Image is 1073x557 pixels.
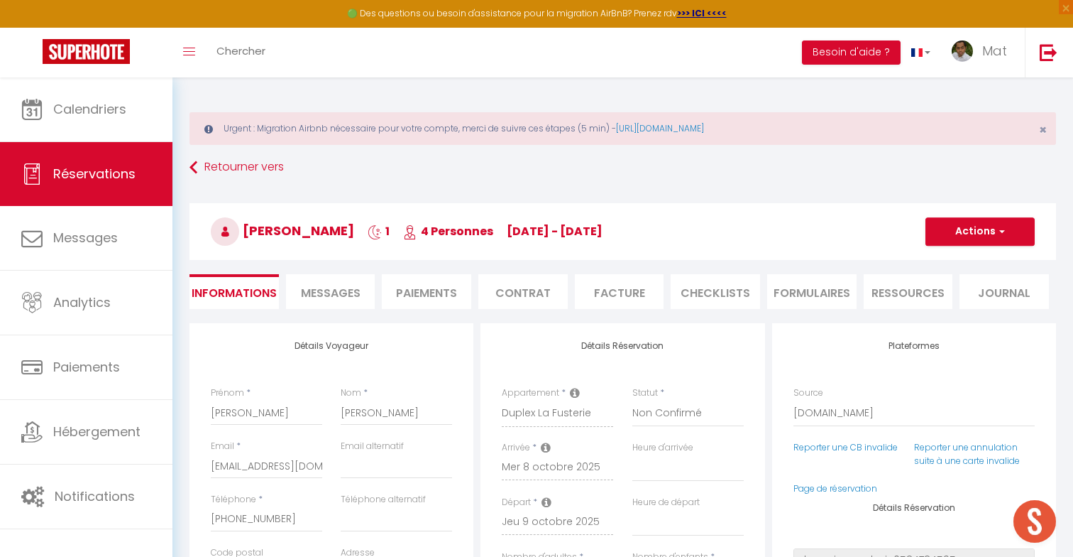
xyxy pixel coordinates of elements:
[802,40,901,65] button: Besoin d'aide ?
[211,222,354,239] span: [PERSON_NAME]
[793,441,898,453] a: Reporter une CB invalide
[952,40,973,62] img: ...
[478,274,568,309] li: Contrat
[206,28,276,77] a: Chercher
[382,274,471,309] li: Paiements
[632,386,658,400] label: Statut
[1039,124,1047,136] button: Close
[368,223,390,239] span: 1
[914,441,1020,467] a: Reporter une annulation suite à une carte invalide
[793,482,877,494] a: Page de réservation
[502,341,743,351] h4: Détails Réservation
[502,386,559,400] label: Appartement
[671,274,760,309] li: CHECKLISTS
[632,496,700,509] label: Heure de départ
[864,274,953,309] li: Ressources
[301,285,361,301] span: Messages
[502,441,530,455] label: Arrivée
[507,223,602,239] span: [DATE] - [DATE]
[53,165,136,183] span: Réservations
[53,100,126,118] span: Calendriers
[211,493,256,507] label: Téléphone
[216,43,265,58] span: Chercher
[793,386,823,400] label: Source
[1039,121,1047,139] span: ×
[1013,500,1056,543] div: Ouvrir le chat
[189,112,1056,145] div: Urgent : Migration Airbnb nécessaire pour votre compte, merci de suivre ces étapes (5 min) -
[211,341,452,351] h4: Détails Voyageur
[959,274,1049,309] li: Journal
[341,493,426,507] label: Téléphone alternatif
[632,441,693,455] label: Heure d'arrivée
[1040,43,1057,61] img: logout
[341,440,404,453] label: Email alternatif
[616,122,704,134] a: [URL][DOMAIN_NAME]
[767,274,857,309] li: FORMULAIRES
[341,386,361,400] label: Nom
[793,503,1035,513] h4: Détails Réservation
[502,496,531,509] label: Départ
[925,217,1035,246] button: Actions
[403,223,493,239] span: 4 Personnes
[189,274,279,309] li: Informations
[43,39,130,64] img: Super Booking
[211,440,234,453] label: Email
[53,229,118,247] span: Messages
[982,42,1007,60] span: Mat
[211,386,244,400] label: Prénom
[677,7,727,19] a: >>> ICI <<<<
[55,487,135,505] span: Notifications
[53,423,141,440] span: Hébergement
[575,274,664,309] li: Facture
[941,28,1025,77] a: ... Mat
[189,155,1056,180] a: Retourner vers
[53,358,120,376] span: Paiements
[53,293,111,311] span: Analytics
[793,341,1035,351] h4: Plateformes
